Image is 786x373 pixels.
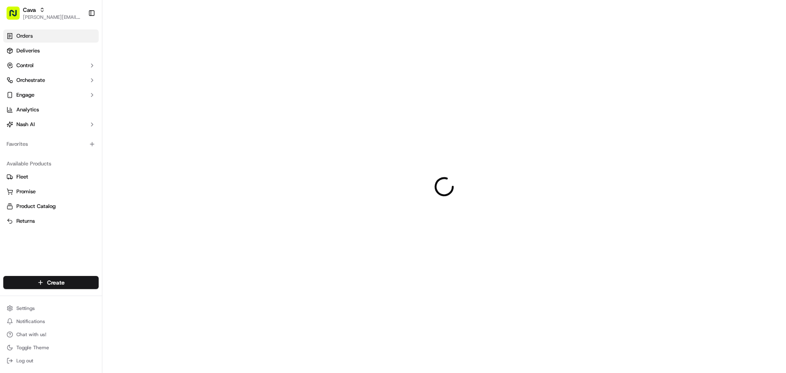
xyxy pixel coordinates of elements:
img: Nash [8,8,25,25]
button: Cava [23,6,36,14]
span: Log out [16,357,33,364]
div: 💻 [69,120,76,126]
span: API Documentation [77,119,131,127]
button: Product Catalog [3,200,99,213]
div: 📗 [8,120,15,126]
button: Log out [3,355,99,366]
div: We're available if you need us! [28,86,104,93]
button: Toggle Theme [3,342,99,353]
span: Fleet [16,173,28,181]
a: Deliveries [3,44,99,57]
button: Fleet [3,170,99,183]
div: Available Products [3,157,99,170]
span: Nash AI [16,121,35,128]
span: Toggle Theme [16,344,49,351]
a: 💻API Documentation [66,115,135,130]
span: Analytics [16,106,39,113]
span: Knowledge Base [16,119,63,127]
button: Control [3,59,99,72]
span: Orchestrate [16,77,45,84]
button: Create [3,276,99,289]
span: Returns [16,217,35,225]
span: Promise [16,188,36,195]
button: Notifications [3,316,99,327]
a: Orders [3,29,99,43]
div: Favorites [3,138,99,151]
span: Control [16,62,34,69]
a: Returns [7,217,95,225]
span: Engage [16,91,34,99]
input: Got a question? Start typing here... [21,53,147,61]
img: 1736555255976-a54dd68f-1ca7-489b-9aae-adbdc363a1c4 [8,78,23,93]
a: Product Catalog [7,203,95,210]
button: Orchestrate [3,74,99,87]
span: Deliveries [16,47,40,54]
span: Orders [16,32,33,40]
span: Notifications [16,318,45,325]
span: Chat with us! [16,331,46,338]
span: Settings [16,305,35,312]
a: Powered byPylon [58,138,99,145]
a: Fleet [7,173,95,181]
button: Returns [3,215,99,228]
button: Settings [3,303,99,314]
button: Engage [3,88,99,102]
button: Chat with us! [3,329,99,340]
button: [PERSON_NAME][EMAIL_ADDRESS][PERSON_NAME][DOMAIN_NAME] [23,14,81,20]
button: Nash AI [3,118,99,131]
p: Welcome 👋 [8,33,149,46]
div: Start new chat [28,78,134,86]
span: Create [47,278,65,287]
button: Cava[PERSON_NAME][EMAIL_ADDRESS][PERSON_NAME][DOMAIN_NAME] [3,3,85,23]
span: Pylon [81,139,99,145]
span: Product Catalog [16,203,56,210]
a: Analytics [3,103,99,116]
a: Promise [7,188,95,195]
a: 📗Knowledge Base [5,115,66,130]
button: Start new chat [139,81,149,90]
button: Promise [3,185,99,198]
